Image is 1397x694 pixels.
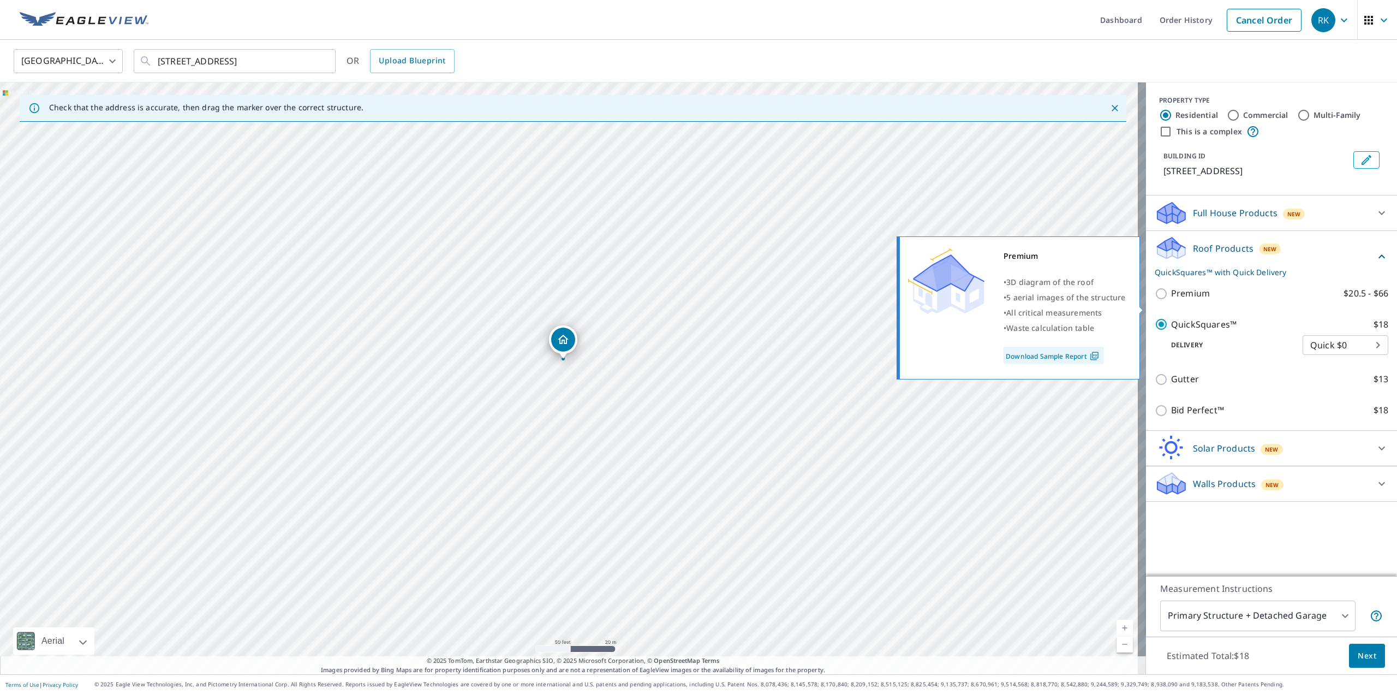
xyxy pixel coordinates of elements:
[5,681,78,688] p: |
[1171,287,1210,300] p: Premium
[1287,210,1301,218] span: New
[1160,582,1383,595] p: Measurement Instructions
[1155,471,1388,497] div: Walls ProductsNew
[1117,636,1133,653] a: Current Level 19, Zoom Out
[1087,351,1102,361] img: Pdf Icon
[20,12,148,28] img: EV Logo
[38,627,68,655] div: Aerial
[1004,321,1126,336] div: •
[379,54,445,68] span: Upload Blueprint
[1175,110,1218,121] label: Residential
[1004,248,1126,264] div: Premium
[549,325,577,359] div: Dropped pin, building 1, Residential property, 227 Kings Mountain Blvd Kings Mountain, NC 28086
[1006,323,1094,333] span: Waste calculation table
[1344,287,1388,300] p: $20.5 - $66
[1193,242,1253,255] p: Roof Products
[5,681,39,689] a: Terms of Use
[1358,649,1376,663] span: Next
[1171,318,1237,331] p: QuickSquares™
[13,627,94,655] div: Aerial
[49,103,363,112] p: Check that the address is accurate, then drag the marker over the correct structure.
[1004,275,1126,290] div: •
[370,49,454,73] a: Upload Blueprint
[702,656,720,665] a: Terms
[1163,164,1349,177] p: [STREET_ADDRESS]
[1314,110,1361,121] label: Multi-Family
[1155,340,1303,350] p: Delivery
[1263,245,1277,253] span: New
[1155,435,1388,461] div: Solar ProductsNew
[1349,644,1385,668] button: Next
[1163,151,1205,161] p: BUILDING ID
[654,656,700,665] a: OpenStreetMap
[1265,481,1279,489] span: New
[14,46,123,76] div: [GEOGRAPHIC_DATA]
[1159,96,1384,105] div: PROPERTY TYPE
[1171,404,1224,417] p: Bid Perfect™
[1303,330,1388,360] div: Quick $0
[1370,609,1383,622] span: Your report will include the primary structure and a detached garage if one exists.
[1193,206,1277,220] p: Full House Products
[94,680,1392,689] p: © 2025 Eagle View Technologies, Inc. and Pictometry International Corp. All Rights Reserved. Repo...
[1006,277,1094,287] span: 3D diagram of the roof
[1374,404,1388,417] p: $18
[1265,445,1279,454] span: New
[1117,620,1133,636] a: Current Level 19, Zoom In
[1193,442,1255,455] p: Solar Products
[1004,305,1126,321] div: •
[1155,235,1388,278] div: Roof ProductsNewQuickSquares™ with Quick Delivery
[1108,101,1122,115] button: Close
[1171,372,1199,386] p: Gutter
[1004,290,1126,305] div: •
[1006,292,1125,302] span: 5 aerial images of the structure
[1160,601,1356,631] div: Primary Structure + Detached Garage
[1004,347,1104,364] a: Download Sample Report
[158,46,313,76] input: Search by address or latitude-longitude
[1155,266,1375,278] p: QuickSquares™ with Quick Delivery
[1177,126,1242,137] label: This is a complex
[1243,110,1288,121] label: Commercial
[1006,307,1102,318] span: All critical measurements
[1353,151,1380,169] button: Edit building 1
[347,49,455,73] div: OR
[908,248,984,314] img: Premium
[1374,372,1388,386] p: $13
[1158,644,1258,668] p: Estimated Total: $18
[1374,318,1388,331] p: $18
[1311,8,1335,32] div: RK
[1227,9,1302,32] a: Cancel Order
[1193,477,1256,490] p: Walls Products
[43,681,78,689] a: Privacy Policy
[427,656,720,666] span: © 2025 TomTom, Earthstar Geographics SIO, © 2025 Microsoft Corporation, ©
[1155,200,1388,226] div: Full House ProductsNew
